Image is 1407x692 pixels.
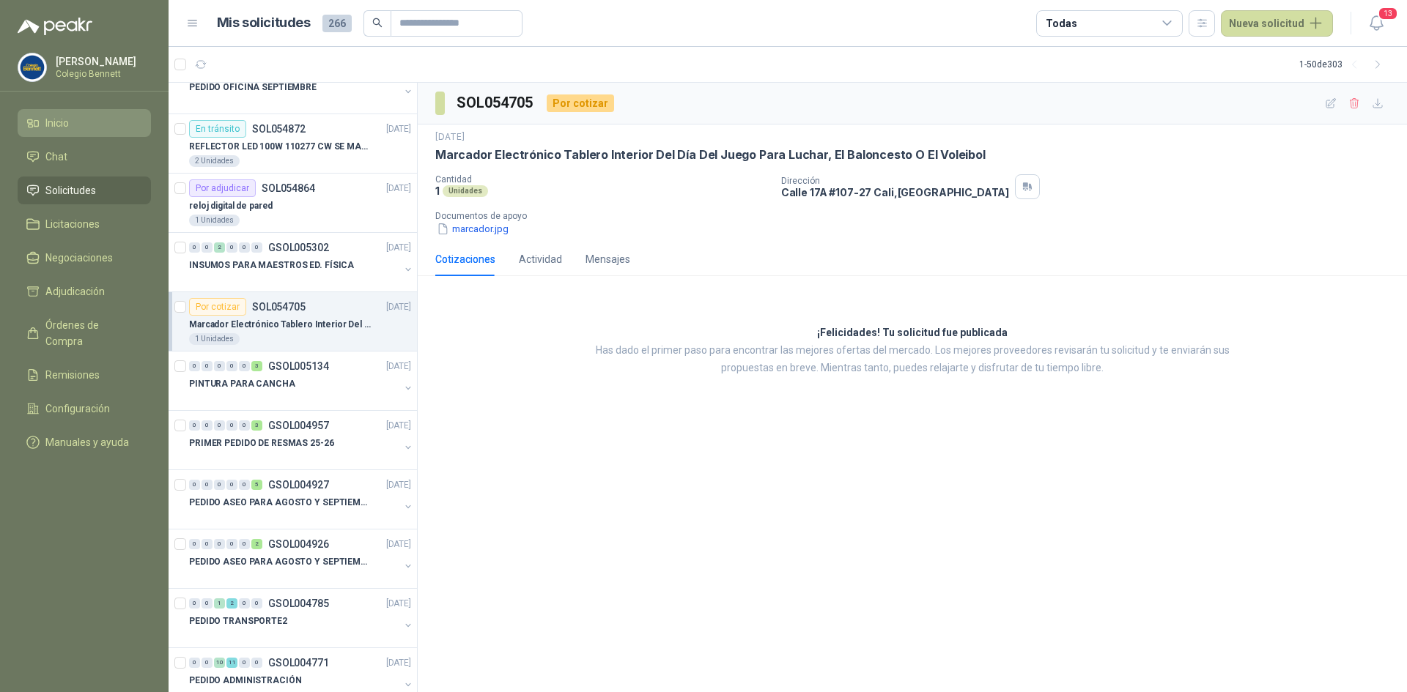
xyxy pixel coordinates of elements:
div: 0 [214,480,225,490]
a: Remisiones [18,361,151,389]
p: INSUMOS PARA MAESTROS ED. FÍSICA [189,258,354,272]
h3: ¡Felicidades! Tu solicitud fue publicada [817,324,1008,342]
div: 2 [214,242,225,253]
p: Has dado el primer paso para encontrar las mejores ofertas del mercado. Los mejores proveedores r... [575,342,1249,377]
p: GSOL004785 [268,598,329,609]
div: 2 Unidades [189,155,240,167]
a: 0 0 0 0 0 5 GSOL004927[DATE] PEDIDO ASEO PARA AGOSTO Y SEPTIEMBRE 2 [189,476,414,523]
span: Configuración [45,401,110,417]
span: Negociaciones [45,250,113,266]
div: 0 [189,598,200,609]
div: Por adjudicar [189,179,256,197]
p: [DATE] [386,478,411,492]
p: GSOL004771 [268,658,329,668]
button: marcador.jpg [435,221,510,237]
div: 1 - 50 de 303 [1299,53,1389,76]
span: 266 [322,15,352,32]
div: 0 [189,658,200,668]
div: 0 [214,361,225,371]
span: Solicitudes [45,182,96,198]
a: 0 0 0 0 0 3 GSOL005134[DATE] PINTURA PARA CANCHA [189,357,414,404]
p: Colegio Bennett [56,70,147,78]
p: SOL054864 [262,183,315,193]
p: SOL054872 [252,124,306,134]
a: Por cotizarSOL054705[DATE] Marcador Electrónico Tablero Interior Del Día Del Juego Para Luchar, E... [169,292,417,351]
div: 0 [251,242,262,253]
p: PEDIDO TRANSPORTE2 [189,614,287,628]
div: 0 [202,480,213,490]
div: 0 [226,480,237,490]
a: Adjudicación [18,278,151,305]
div: 1 Unidades [189,215,240,226]
span: Adjudicación [45,283,105,300]
div: 2 [251,539,262,549]
a: 0 0 0 0 0 3 GSOL004957[DATE] PRIMER PEDIDO DE RESMAS 25-26 [189,417,414,464]
img: Logo peakr [18,18,92,35]
p: PEDIDO OFICINA SEPTIEMBRE [189,81,317,94]
p: PEDIDO ADMINISTRACIÓN [189,674,301,688]
div: Unidades [443,185,488,197]
p: Calle 17A #107-27 Cali , [GEOGRAPHIC_DATA] [781,186,1009,198]
a: 0 0 0 0 0 2 GSOL004926[DATE] PEDIDO ASEO PARA AGOSTO Y SEPTIEMBRE [189,535,414,582]
div: 0 [239,361,250,371]
div: 0 [239,420,250,431]
div: 0 [214,539,225,549]
p: [DATE] [386,419,411,433]
div: 1 [214,598,225,609]
div: 5 [251,480,262,490]
p: [DATE] [386,656,411,670]
div: 0 [202,539,213,549]
div: 0 [251,598,262,609]
div: Mensajes [586,251,630,267]
a: Manuales y ayuda [18,428,151,456]
p: [DATE] [435,130,465,144]
p: SOL054705 [252,302,306,312]
a: Inicio [18,109,151,137]
div: 0 [239,539,250,549]
p: PINTURA PARA CANCHA [189,377,295,391]
p: PEDIDO ASEO PARA AGOSTO Y SEPTIEMBRE 2 [189,496,372,510]
p: [DATE] [386,241,411,255]
div: 11 [226,658,237,668]
a: Licitaciones [18,210,151,238]
span: Órdenes de Compra [45,317,137,349]
h3: SOL054705 [457,92,535,114]
a: Chat [18,143,151,171]
span: search [372,18,383,28]
p: Documentos de apoyo [435,211,1401,221]
p: Cantidad [435,174,769,185]
h1: Mis solicitudes [217,12,311,34]
a: Órdenes de Compra [18,311,151,355]
p: PRIMER PEDIDO DE RESMAS 25-26 [189,436,334,450]
div: 0 [239,242,250,253]
span: Chat [45,149,67,165]
div: 0 [226,361,237,371]
a: 1 12 1 0 0 0 GSOL005323[DATE] PEDIDO OFICINA SEPTIEMBRE [189,61,414,108]
a: Solicitudes [18,176,151,204]
p: [DATE] [386,537,411,551]
p: REFLECTOR LED 100W 110277 CW SE MARCA: PILA BY PHILIPS [189,140,372,154]
div: 0 [189,242,200,253]
div: Cotizaciones [435,251,495,267]
div: 0 [189,420,200,431]
div: 0 [202,420,213,431]
p: PEDIDO ASEO PARA AGOSTO Y SEPTIEMBRE [189,555,372,569]
p: 1 [435,185,440,197]
a: Negociaciones [18,244,151,272]
div: 2 [226,598,237,609]
a: En tránsitoSOL054872[DATE] REFLECTOR LED 100W 110277 CW SE MARCA: PILA BY PHILIPS2 Unidades [169,114,417,174]
span: Inicio [45,115,69,131]
div: 0 [202,361,213,371]
p: [DATE] [386,360,411,373]
span: Licitaciones [45,216,100,232]
div: 0 [189,539,200,549]
div: 0 [239,480,250,490]
div: 0 [202,658,213,668]
span: Manuales y ayuda [45,434,129,450]
p: GSOL004957 [268,420,329,431]
p: [DATE] [386,182,411,196]
p: Marcador Electrónico Tablero Interior Del Día Del Juego Para Luchar, El Baloncesto O El Voleibol [189,318,372,332]
p: [DATE] [386,122,411,136]
p: [DATE] [386,300,411,314]
p: Dirección [781,176,1009,186]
